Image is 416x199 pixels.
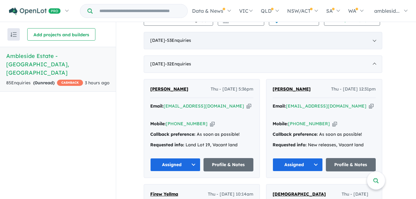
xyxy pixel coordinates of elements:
h5: Ambleside Estate - [GEOGRAPHIC_DATA] , [GEOGRAPHIC_DATA] [6,52,110,77]
span: - 53 Enquir ies [165,38,191,43]
span: 3 hours ago [85,80,110,86]
span: [PERSON_NAME] [273,86,311,92]
strong: Requested info: [150,142,184,148]
strong: Mobile: [150,121,166,126]
strong: Email: [273,103,286,109]
a: Profile & Notes [204,158,254,171]
strong: ( unread) [33,80,55,86]
a: [PHONE_NUMBER] [288,121,330,126]
strong: Mobile: [273,121,288,126]
span: Thu - [DATE] 5:36pm [211,86,253,93]
img: Openlot PRO Logo White [9,7,61,15]
a: [EMAIL_ADDRESS][DOMAIN_NAME] [286,103,366,109]
span: - 32 Enquir ies [165,61,191,67]
span: Firew Yellma [150,191,178,197]
strong: Requested info: [273,142,307,148]
span: Thu - [DATE] 10:14am [208,191,253,198]
input: Try estate name, suburb, builder or developer [94,4,186,18]
div: [DATE] [144,32,382,49]
div: New releases, Vacant land [273,141,376,149]
div: As soon as possible! [273,131,376,138]
span: CASHBACK [57,80,83,86]
span: [PERSON_NAME] [150,86,188,92]
button: Copy [369,103,374,109]
a: [PERSON_NAME] [150,86,188,93]
span: Thu - [DATE] 12:31pm [331,86,376,93]
div: Land Lot 19, Vacant land [150,141,253,149]
a: Profile & Notes [326,158,376,171]
div: 85 Enquir ies [6,79,83,87]
a: [PHONE_NUMBER] [166,121,208,126]
strong: Email: [150,103,164,109]
div: As soon as possible! [150,131,253,138]
span: amblesid... [374,8,400,14]
button: Assigned [273,158,323,171]
img: sort.svg [11,32,17,37]
strong: Callback preference: [150,131,195,137]
button: Copy [332,121,337,127]
button: Copy [247,103,251,109]
div: [DATE] [144,55,382,73]
button: Copy [210,121,215,127]
a: [EMAIL_ADDRESS][DOMAIN_NAME] [164,103,244,109]
a: [PERSON_NAME] [273,86,311,93]
a: Firew Yellma [150,191,178,198]
button: Assigned [150,158,200,171]
button: Add projects and builders [27,28,95,41]
strong: Callback preference: [273,131,318,137]
span: 0 [35,80,37,86]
